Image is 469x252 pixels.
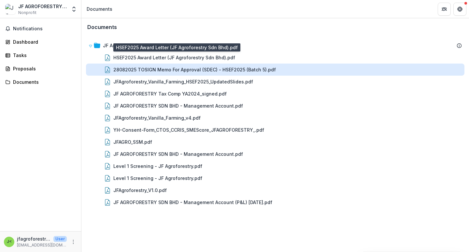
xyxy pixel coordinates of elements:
div: YH-Consent-Form_CTOS_CCRIS_SMEScore_JFAGROFORESTRY_.pdf [113,126,264,133]
div: JFAgroforestry_Vanilla_Farming_v4.pdf [86,112,464,124]
div: Level 1 Screening - JF Agroforestry.pdf [86,172,464,184]
div: JFAgroforestry_Vanilla_Farming_v4.pdf [113,114,201,121]
div: JF AGROFORESTRY SDN BHD - Management Account.pdf [113,151,243,157]
nav: breadcrumb [84,4,115,14]
p: [EMAIL_ADDRESS][DOMAIN_NAME] [17,242,67,248]
button: Get Help [453,3,466,16]
div: Level 1 Screening - JF Agroforestry.pdf [113,163,202,170]
div: Documents [13,79,73,85]
div: Tasks [13,52,73,59]
div: YH-Consent-Form_CTOS_CCRIS_SMEScore_JFAGROFORESTRY_.pdf [86,124,464,136]
div: HSEF2025 Award Letter (JF Agroforestry Sdn Bhd).pdf [86,52,464,64]
div: JF AGROFORESTRY SDN. BHD. [18,3,67,10]
div: Documents [87,6,112,12]
button: Notifications [3,23,78,34]
a: Proposals [3,63,78,74]
div: JF AGROFORESTRY Tax Comp YA2024_signed.pdf [113,90,227,97]
a: Tasks [3,50,78,61]
div: JF AGROFORESTRY SDN BHD - Management Account.pdf [113,102,243,109]
a: Dashboard [3,37,78,47]
div: JFAgroforestry_V1.0.pdf [86,184,464,196]
button: More [69,238,77,246]
div: JFAgroforestry_V1.0.pdf [113,187,167,194]
button: Partners [438,3,451,16]
div: JFAGRO_SSM.pdf [113,139,152,145]
div: Level 1 Screening - JF Agroforestry.pdf [86,160,464,172]
div: JFAGRO_SSM.pdf [86,136,464,148]
div: JF AGROFORESTRY SDN BHD - Management Account.pdf [86,100,464,112]
span: Notifications [13,26,76,32]
div: JF Agroforestry Sdn. Bhd. - 2025 - HSEF2025 - SDECHSEF2025 Award Letter (JF Agroforestry Sdn Bhd)... [86,39,464,208]
div: JF AGROFORESTRY SDN BHD - Management Account.pdf [86,148,464,160]
div: JF Agroforestry Sdn. Bhd. - 2025 - HSEF2025 - SDEC [86,39,464,52]
div: jfagroforestry <jfagroforestry@gmail.com> [7,240,12,244]
h3: Documents [87,24,117,30]
div: HSEF2025 Award Letter (JF Agroforestry Sdn Bhd).pdf [113,54,235,61]
div: JF AGROFORESTRY Tax Comp YA2024_signed.pdf [86,88,464,100]
div: 28082025 TOSIGN Memo For Approval (SDEC) - HSEF2025 (Batch 5).pdf [86,64,464,76]
div: JFAgroforestry_Vanilla_Farming_HSEF2025_UpdatedSlides.pdf [113,78,253,85]
div: JFAgroforestry_Vanilla_Farming_HSEF2025_UpdatedSlides.pdf [86,76,464,88]
span: Nonprofit [18,10,36,16]
div: JF AGROFORESTRY SDN BHD - Management Account (P&L) [DATE].pdf [113,199,272,206]
div: Proposals [13,65,73,72]
div: JF AGROFORESTRY SDN BHD - Management Account (P&L) [DATE].pdf [86,196,464,208]
img: JF AGROFORESTRY SDN. BHD. [5,4,16,14]
div: Dashboard [13,38,73,45]
p: jfagroforestry <[EMAIL_ADDRESS][DOMAIN_NAME]> [17,235,51,242]
button: Open entity switcher [69,3,78,16]
div: JF Agroforestry Sdn. Bhd. - 2025 - HSEF2025 - SDEC [103,42,222,49]
div: 28082025 TOSIGN Memo For Approval (SDEC) - HSEF2025 (Batch 5).pdf [113,66,276,73]
p: User [53,236,67,242]
div: Level 1 Screening - JF Agroforestry.pdf [113,175,202,182]
a: Documents [3,77,78,87]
